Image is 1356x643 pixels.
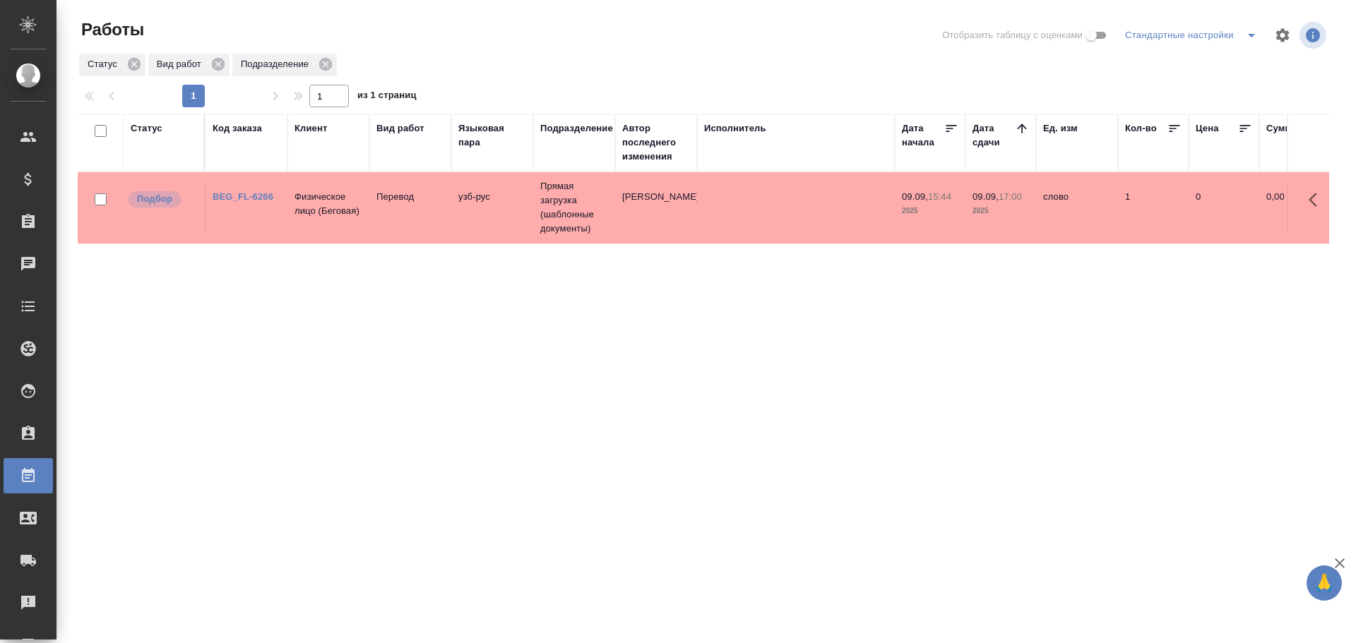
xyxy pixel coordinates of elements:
[241,57,314,71] p: Подразделение
[157,57,206,71] p: Вид работ
[137,192,172,206] p: Подбор
[1189,183,1259,232] td: 0
[704,121,766,136] div: Исполнитель
[1125,121,1157,136] div: Кол-во
[622,121,690,164] div: Автор последнего изменения
[973,204,1029,218] p: 2025
[1196,121,1219,136] div: Цена
[1043,121,1078,136] div: Ед. изм
[1266,121,1297,136] div: Сумма
[458,121,526,150] div: Языковая пара
[942,28,1083,42] span: Отобразить таблицу с оценками
[1118,183,1189,232] td: 1
[540,121,613,136] div: Подразделение
[902,204,958,218] p: 2025
[1300,183,1334,217] button: Здесь прячутся важные кнопки
[213,191,273,202] a: BEG_FL-6266
[131,121,162,136] div: Статус
[148,54,230,76] div: Вид работ
[1259,183,1330,232] td: 0,00 ₽
[127,190,197,209] div: Можно подбирать исполнителей
[451,183,533,232] td: узб-рус
[1307,565,1342,601] button: 🙏
[1122,24,1266,47] div: split button
[295,190,362,218] p: Физическое лицо (Беговая)
[1036,183,1118,232] td: слово
[88,57,122,71] p: Статус
[295,121,327,136] div: Клиент
[928,191,951,202] p: 15:44
[232,54,337,76] div: Подразделение
[999,191,1022,202] p: 17:00
[615,183,697,232] td: [PERSON_NAME]
[357,87,417,107] span: из 1 страниц
[973,121,1015,150] div: Дата сдачи
[1312,568,1336,598] span: 🙏
[78,18,144,41] span: Работы
[213,121,262,136] div: Код заказа
[1299,22,1329,49] span: Посмотреть информацию
[902,191,928,202] p: 09.09,
[1266,18,1299,52] span: Настроить таблицу
[902,121,944,150] div: Дата начала
[973,191,999,202] p: 09.09,
[376,190,444,204] p: Перевод
[79,54,145,76] div: Статус
[376,121,424,136] div: Вид работ
[533,172,615,243] td: Прямая загрузка (шаблонные документы)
